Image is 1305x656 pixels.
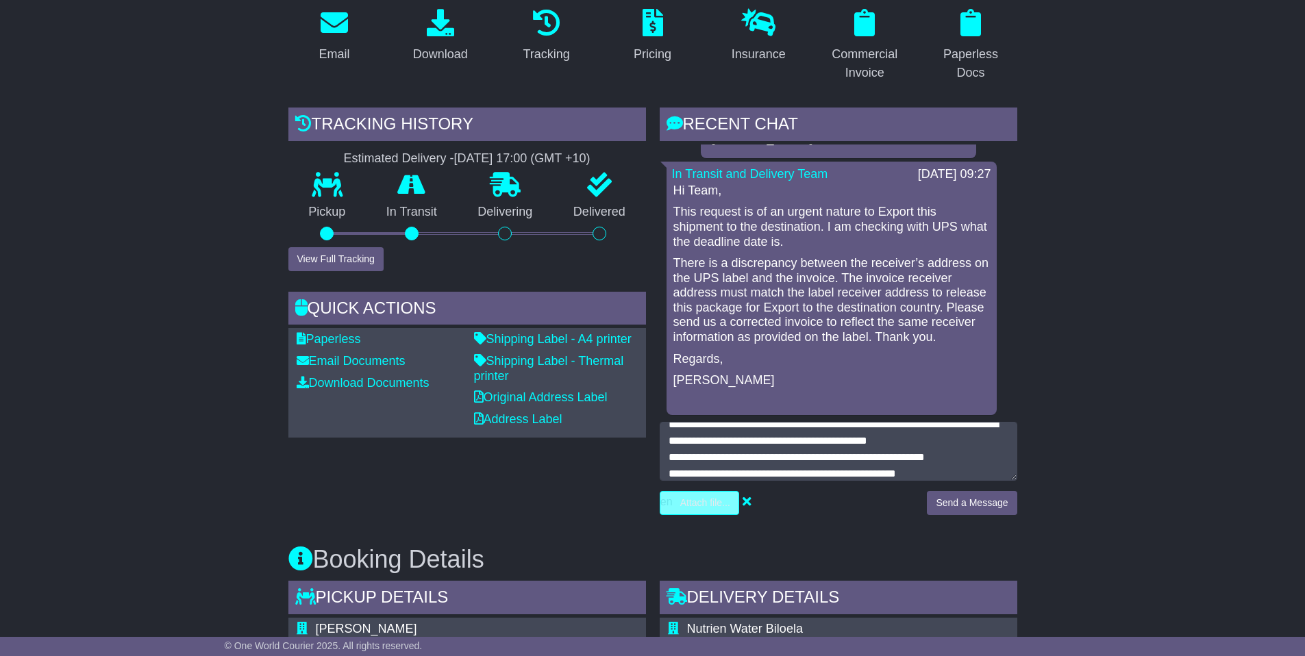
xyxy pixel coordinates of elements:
[523,45,569,64] div: Tracking
[288,292,646,329] div: Quick Actions
[288,546,1017,573] h3: Booking Details
[288,151,646,166] div: Estimated Delivery -
[316,622,417,635] span: [PERSON_NAME]
[297,376,430,390] a: Download Documents
[934,45,1008,82] div: Paperless Docs
[454,151,591,166] div: [DATE] 17:00 (GMT +10)
[474,390,608,404] a: Original Address Label
[474,332,632,346] a: Shipping Label - A4 printer
[474,412,562,426] a: Address Label
[673,373,990,388] p: [PERSON_NAME]
[673,184,990,199] p: Hi Team,
[297,354,406,368] a: Email Documents
[828,45,902,82] div: Commercial Invoice
[310,4,358,68] a: Email
[288,247,384,271] button: View Full Tracking
[660,581,1017,618] div: Delivery Details
[634,45,671,64] div: Pricing
[625,4,680,68] a: Pricing
[687,622,803,635] span: Nutrien Water Biloela
[660,108,1017,144] div: RECENT CHAT
[404,4,477,68] a: Download
[672,167,828,181] a: In Transit and Delivery Team
[732,45,786,64] div: Insurance
[514,4,578,68] a: Tracking
[819,4,911,87] a: Commercial Invoice
[225,640,423,651] span: © One World Courier 2025. All rights reserved.
[366,205,458,220] p: In Transit
[288,581,646,618] div: Pickup Details
[288,205,366,220] p: Pickup
[673,205,990,249] p: This request is of an urgent nature to Export this shipment to the destination. I am checking wit...
[288,108,646,144] div: Tracking history
[474,354,624,383] a: Shipping Label - Thermal printer
[319,45,349,64] div: Email
[723,4,795,68] a: Insurance
[673,256,990,345] p: There is a discrepancy between the receiver’s address on the UPS label and the invoice. The invoi...
[458,205,554,220] p: Delivering
[413,45,468,64] div: Download
[925,4,1017,87] a: Paperless Docs
[918,167,991,182] div: [DATE] 09:27
[673,352,990,367] p: Regards,
[927,491,1017,515] button: Send a Message
[553,205,646,220] p: Delivered
[297,332,361,346] a: Paperless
